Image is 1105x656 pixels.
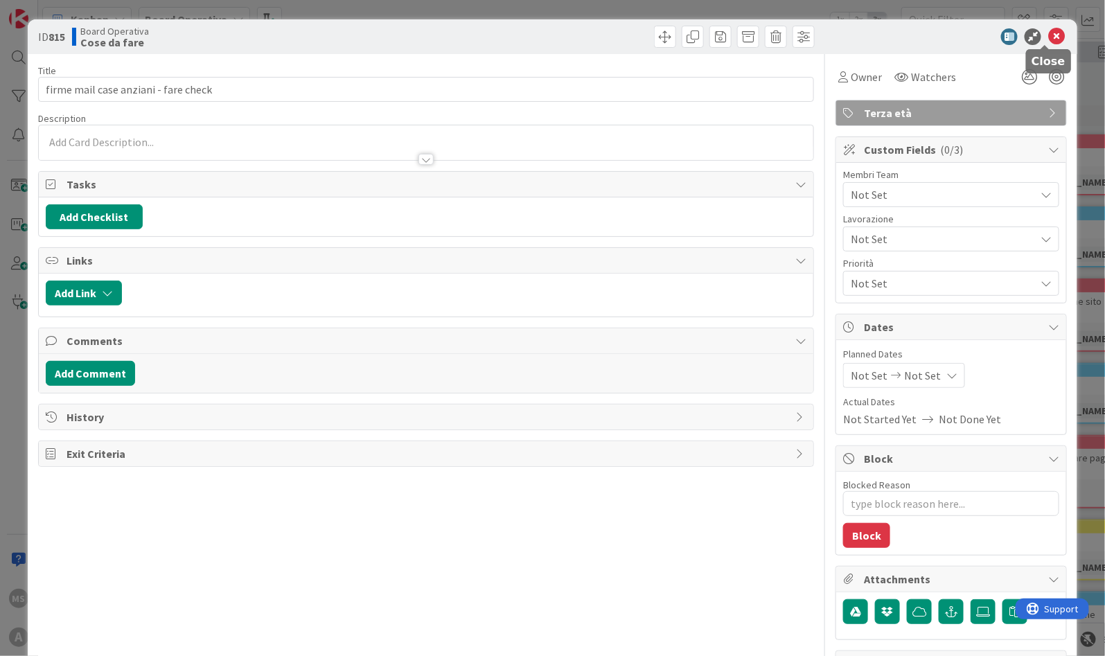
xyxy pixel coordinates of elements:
span: Dates [864,319,1041,335]
span: Comments [67,333,788,349]
span: Board Operativa [80,26,149,37]
span: History [67,409,788,425]
span: Description [38,112,86,125]
button: Add Comment [46,361,135,386]
b: 815 [48,30,65,44]
span: Support [29,2,63,19]
span: Not Set [904,367,941,384]
h5: Close [1032,55,1066,68]
span: ID [38,28,65,45]
button: Add Link [46,281,122,305]
span: Planned Dates [843,347,1059,362]
div: Priorità [843,258,1059,268]
label: Title [38,64,56,77]
span: Block [864,450,1041,467]
span: Actual Dates [843,395,1059,409]
span: Custom Fields [864,141,1041,158]
span: Not Set [851,275,1035,292]
span: Not Started Yet [843,411,917,427]
div: Lavorazione [843,214,1059,224]
span: Exit Criteria [67,445,788,462]
div: Membri Team [843,170,1059,179]
span: Tasks [67,176,788,193]
button: Add Checklist [46,204,143,229]
span: Not Set [851,229,1028,249]
span: ( 0/3 ) [940,143,963,157]
span: Not Done Yet [939,411,1001,427]
input: type card name here... [38,77,814,102]
label: Blocked Reason [843,479,910,491]
b: Cose da fare [80,37,149,48]
button: Block [843,523,890,548]
span: Terza età [864,105,1041,121]
span: Owner [851,69,882,85]
span: Attachments [864,571,1041,587]
span: Watchers [911,69,956,85]
span: Links [67,252,788,269]
span: Not Set [851,367,887,384]
span: Not Set [851,186,1035,203]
